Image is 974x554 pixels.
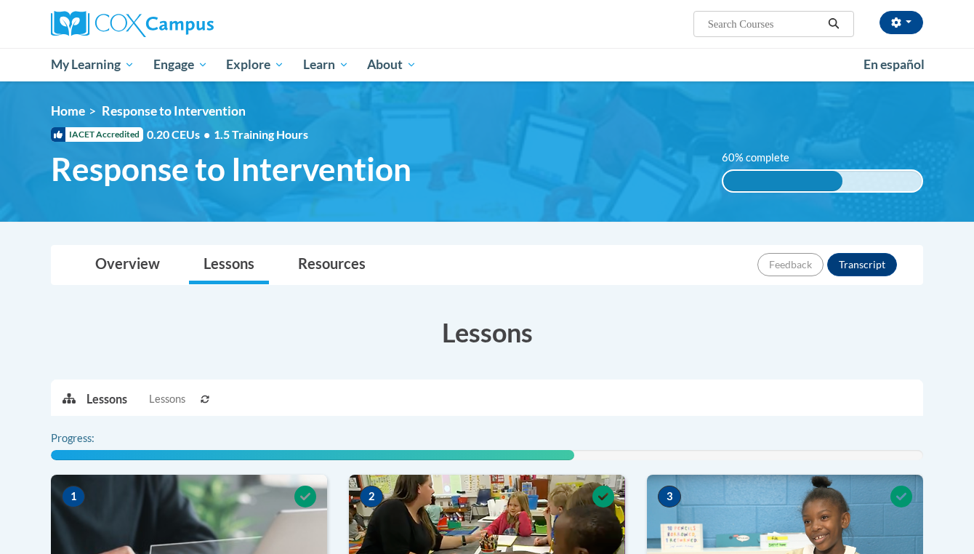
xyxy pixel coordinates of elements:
[147,127,214,142] span: 0.20 CEUs
[827,253,897,276] button: Transcript
[51,56,134,73] span: My Learning
[149,391,185,407] span: Lessons
[153,56,208,73] span: Engage
[217,48,294,81] a: Explore
[823,15,845,33] button: Search
[51,150,411,188] span: Response to Intervention
[51,430,134,446] label: Progress:
[51,314,923,350] h3: Lessons
[51,11,214,37] img: Cox Campus
[102,103,246,119] span: Response to Intervention
[51,127,143,142] span: IACET Accredited
[214,127,308,141] span: 1.5 Training Hours
[880,11,923,34] button: Account Settings
[226,56,284,73] span: Explore
[29,48,945,81] div: Main menu
[86,391,127,407] p: Lessons
[51,11,327,37] a: Cox Campus
[144,48,217,81] a: Engage
[723,171,842,191] div: 60% complete
[204,127,210,141] span: •
[864,57,925,72] span: En español
[41,48,144,81] a: My Learning
[62,486,85,507] span: 1
[367,56,416,73] span: About
[854,49,934,80] a: En español
[722,150,805,166] label: 60% complete
[81,246,174,284] a: Overview
[51,103,85,119] a: Home
[189,246,269,284] a: Lessons
[757,253,824,276] button: Feedback
[294,48,358,81] a: Learn
[283,246,380,284] a: Resources
[360,486,383,507] span: 2
[707,15,823,33] input: Search Courses
[358,48,427,81] a: About
[658,486,681,507] span: 3
[303,56,349,73] span: Learn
